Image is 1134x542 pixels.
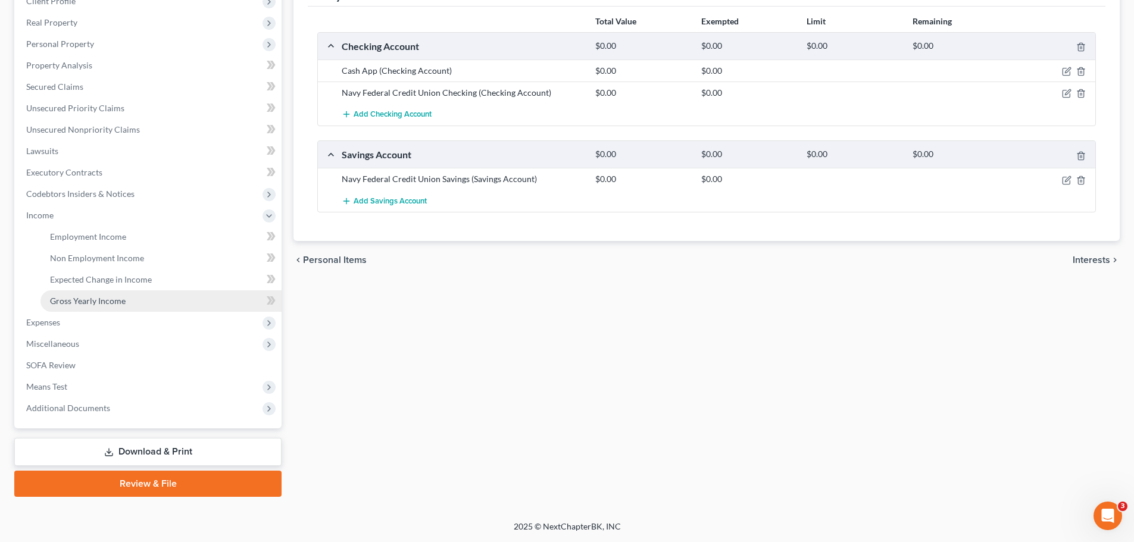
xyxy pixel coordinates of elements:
span: Expenses [26,317,60,327]
div: $0.00 [589,173,695,185]
strong: Limit [807,16,826,26]
span: Add Savings Account [354,196,427,206]
span: Employment Income [50,231,126,242]
div: Navy Federal Credit Union Checking (Checking Account) [336,87,589,99]
a: Secured Claims [17,76,282,98]
a: SOFA Review [17,355,282,376]
div: Checking Account [336,40,589,52]
span: Codebtors Insiders & Notices [26,189,135,199]
span: Executory Contracts [26,167,102,177]
a: Review & File [14,471,282,497]
i: chevron_left [293,255,303,265]
span: Additional Documents [26,403,110,413]
span: SOFA Review [26,360,76,370]
div: $0.00 [907,149,1012,160]
span: Secured Claims [26,82,83,92]
span: Add Checking Account [354,110,432,120]
button: Interests chevron_right [1073,255,1120,265]
div: Navy Federal Credit Union Savings (Savings Account) [336,173,589,185]
div: $0.00 [695,87,801,99]
div: Savings Account [336,148,589,161]
span: Lawsuits [26,146,58,156]
iframe: Intercom live chat [1094,502,1122,530]
button: chevron_left Personal Items [293,255,367,265]
div: Cash App (Checking Account) [336,65,589,77]
a: Unsecured Priority Claims [17,98,282,119]
strong: Remaining [913,16,952,26]
div: $0.00 [695,173,801,185]
span: Unsecured Nonpriority Claims [26,124,140,134]
span: Personal Items [303,255,367,265]
a: Non Employment Income [40,247,282,269]
a: Executory Contracts [17,162,282,183]
div: $0.00 [695,149,801,160]
span: Expected Change in Income [50,274,152,284]
div: $0.00 [695,65,801,77]
div: $0.00 [589,87,695,99]
a: Lawsuits [17,140,282,162]
a: Unsecured Nonpriority Claims [17,119,282,140]
a: Gross Yearly Income [40,290,282,312]
div: 2025 © NextChapterBK, INC [228,521,907,542]
strong: Total Value [595,16,636,26]
span: Gross Yearly Income [50,296,126,306]
span: Personal Property [26,39,94,49]
div: $0.00 [589,65,695,77]
div: $0.00 [907,40,1012,52]
a: Download & Print [14,438,282,466]
button: Add Checking Account [342,104,432,126]
strong: Exempted [701,16,739,26]
a: Employment Income [40,226,282,247]
div: $0.00 [801,40,906,52]
a: Expected Change in Income [40,269,282,290]
span: 3 [1118,502,1127,511]
i: chevron_right [1110,255,1120,265]
span: Unsecured Priority Claims [26,103,124,113]
span: Miscellaneous [26,339,79,349]
button: Add Savings Account [342,190,427,212]
a: Property Analysis [17,55,282,76]
div: $0.00 [695,40,801,52]
span: Income [26,210,54,220]
span: Real Property [26,17,77,27]
div: $0.00 [589,40,695,52]
span: Property Analysis [26,60,92,70]
div: $0.00 [801,149,906,160]
span: Means Test [26,381,67,391]
span: Non Employment Income [50,253,144,263]
span: Interests [1073,255,1110,265]
div: $0.00 [589,149,695,160]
